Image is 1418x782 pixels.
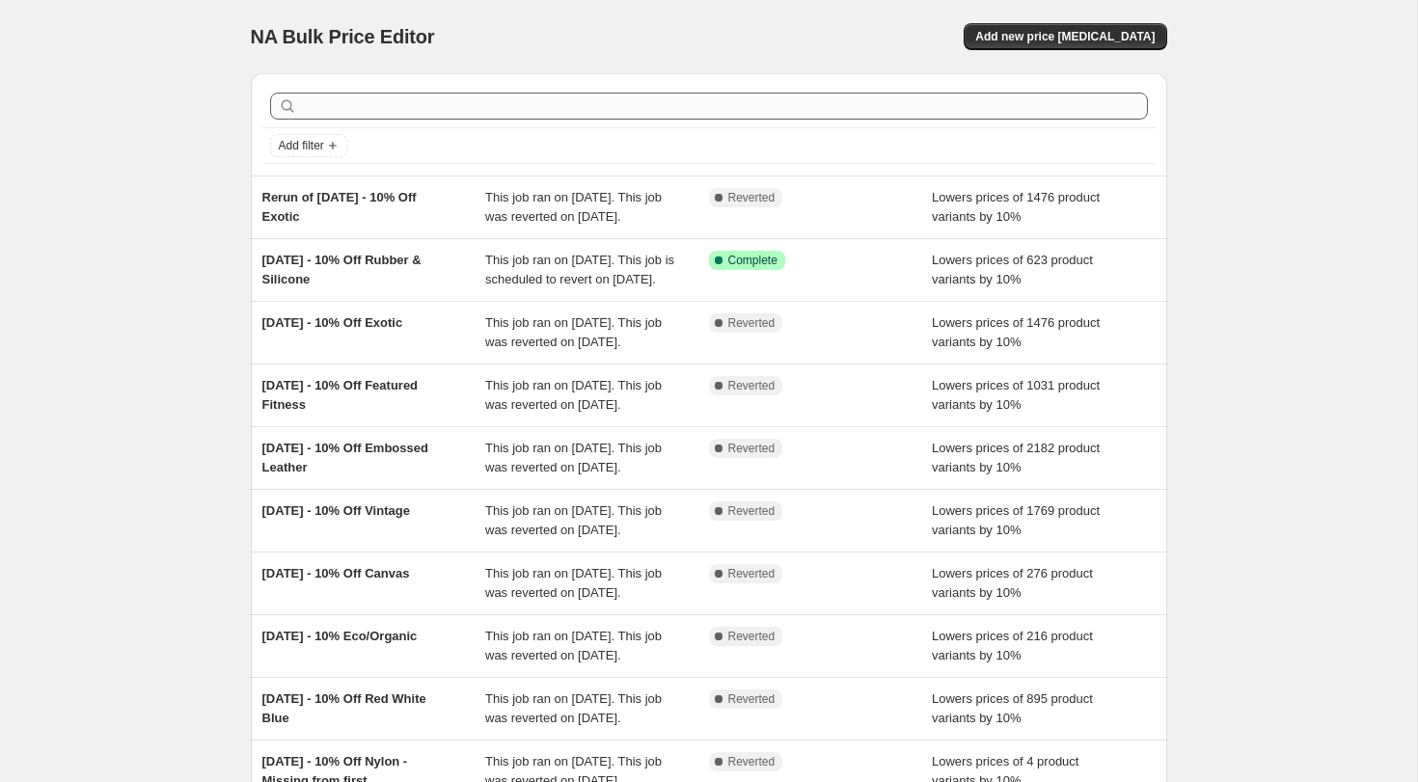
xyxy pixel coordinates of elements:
span: Reverted [728,378,776,393]
span: Lowers prices of 2182 product variants by 10% [932,441,1100,474]
span: [DATE] - 10% Eco/Organic [262,629,418,643]
span: [DATE] - 10% Off Exotic [262,315,403,330]
span: [DATE] - 10% Off Canvas [262,566,410,580]
span: This job ran on [DATE]. This job was reverted on [DATE]. [485,441,662,474]
span: This job ran on [DATE]. This job was reverted on [DATE]. [485,691,662,725]
span: This job ran on [DATE]. This job is scheduled to revert on [DATE]. [485,253,674,286]
span: Reverted [728,691,776,707]
span: Add filter [279,138,324,153]
span: Reverted [728,190,776,205]
span: This job ran on [DATE]. This job was reverted on [DATE]. [485,629,662,662]
span: Lowers prices of 1031 product variants by 10% [932,378,1100,412]
span: Add new price [MEDICAL_DATA] [975,29,1155,44]
span: This job ran on [DATE]. This job was reverted on [DATE]. [485,315,662,349]
span: This job ran on [DATE]. This job was reverted on [DATE]. [485,503,662,537]
span: Reverted [728,566,776,581]
span: Lowers prices of 895 product variants by 10% [932,691,1093,725]
span: Reverted [728,315,776,331]
span: [DATE] - 10% Off Red White Blue [262,691,426,725]
span: [DATE] - 10% Off Rubber & Silicone [262,253,422,286]
span: [DATE] - 10% Off Vintage [262,503,410,518]
span: This job ran on [DATE]. This job was reverted on [DATE]. [485,378,662,412]
span: Rerun of [DATE] - 10% Off Exotic [262,190,417,224]
span: Lowers prices of 1769 product variants by 10% [932,503,1100,537]
span: NA Bulk Price Editor [251,26,435,47]
button: Add new price [MEDICAL_DATA] [964,23,1166,50]
span: Complete [728,253,777,268]
span: This job ran on [DATE]. This job was reverted on [DATE]. [485,566,662,600]
button: Add filter [270,134,347,157]
span: [DATE] - 10% Off Embossed Leather [262,441,428,474]
span: Reverted [728,503,776,519]
span: Lowers prices of 276 product variants by 10% [932,566,1093,600]
span: Lowers prices of 623 product variants by 10% [932,253,1093,286]
span: Reverted [728,441,776,456]
span: Lowers prices of 1476 product variants by 10% [932,190,1100,224]
span: Reverted [728,754,776,769]
span: Lowers prices of 216 product variants by 10% [932,629,1093,662]
span: [DATE] - 10% Off Featured Fitness [262,378,419,412]
span: Reverted [728,629,776,644]
span: This job ran on [DATE]. This job was reverted on [DATE]. [485,190,662,224]
span: Lowers prices of 1476 product variants by 10% [932,315,1100,349]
